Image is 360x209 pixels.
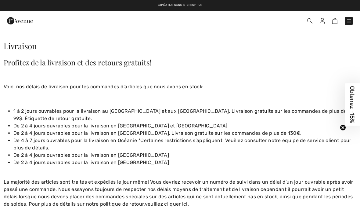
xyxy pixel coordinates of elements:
li: De 2 à 4 jours ouvrables pour la livraison en [GEOGRAPHIC_DATA] [13,152,356,159]
a: 1ère Avenue [7,17,33,23]
button: Close teaser [340,125,346,131]
p: Voici nos délais de livraison pour les commandes d'articles que nous avons en stock: [4,83,356,90]
img: Panier d'achat [332,18,337,24]
h1: Livraison [4,30,356,56]
div: Obtenez -15%Close teaser [345,83,360,126]
li: De 4 à 7 jours ouvrables pour la livraison en Océanie *Certaines restrictions s’appliquent. Veuil... [13,137,356,152]
p: La majorité des articles sont traités et expédiés le jour même! Vous devriez recevoir un numéro d... [4,178,356,208]
span: Obtenez -15% [349,86,356,123]
li: De 2 à 4 jours ouvrables pour la livraison en [GEOGRAPHIC_DATA] et [GEOGRAPHIC_DATA] [13,122,356,130]
img: Menu [346,18,352,24]
li: De 2 à 4 jours ouvrables pour la livraison en [GEOGRAPHIC_DATA] [13,159,356,166]
li: De 2 à 4 jours ouvrables pour la livraison en [GEOGRAPHIC_DATA]. Livraison gratuite sur les comma... [13,130,356,137]
img: Recherche [307,18,312,24]
img: 1ère Avenue [7,15,33,27]
h2: Profitez de la livraison et des retours gratuits! [4,59,356,66]
a: veuillez cliquer ici. [145,201,189,207]
img: Mes infos [320,18,325,24]
li: 1 à 2 jours ouvrables pour la livraison au [GEOGRAPHIC_DATA] et aux [GEOGRAPHIC_DATA]. Livraison ... [13,108,356,122]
